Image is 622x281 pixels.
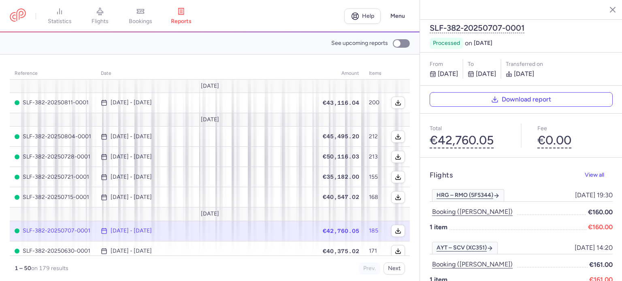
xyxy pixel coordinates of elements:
span: [DATE] [201,83,219,89]
span: €160.00 [588,207,613,217]
time: [DATE] - [DATE] [111,228,152,234]
p: [DATE] [430,69,458,79]
p: to [468,59,496,69]
p: From [430,59,458,69]
td: 200 [364,93,386,113]
div: Transferred on [506,59,613,69]
span: on 179 results [31,265,68,272]
button: Next [383,262,405,275]
span: [DATE] [201,211,219,217]
span: €35,182.00 [323,173,359,180]
th: reference [10,68,96,80]
button: Booking ([PERSON_NAME]) [430,259,515,270]
span: €43,116.04 [323,99,359,106]
span: View all [585,172,604,178]
span: SLF-382-20250728-0001 [15,154,91,160]
span: flights [92,18,109,25]
td: 171 [364,241,386,261]
strong: 1 – 50 [15,265,31,272]
a: Help [344,8,381,24]
span: See upcoming reports [331,40,388,46]
span: SLF-382-20250630-0001 [15,248,91,254]
h4: Flights [430,171,453,180]
a: flights [80,7,120,25]
time: [DATE] - [DATE] [111,99,152,106]
button: Booking ([PERSON_NAME]) [430,207,515,217]
time: [DATE] - [DATE] [111,194,152,201]
div: on [430,38,492,49]
a: statistics [39,7,80,25]
p: Fee [537,123,613,133]
span: [DATE] 19:30 [575,192,613,199]
button: View all [576,167,613,183]
span: Help [362,13,374,19]
span: SLF-382-20250721-0001 [15,174,91,180]
button: €42,760.05 [430,133,494,148]
th: amount [318,68,364,80]
button: Download report [430,92,613,107]
span: €40,375.02 [323,248,359,254]
span: SLF-382-20250811-0001 [15,99,91,106]
button: Menu [386,8,410,24]
a: reports [161,7,201,25]
p: 1 item [430,222,613,232]
span: SLF-382-20250707-0001 [15,228,91,234]
button: €0.00 [537,133,571,148]
span: €45,495.20 [323,133,359,139]
p: [DATE] [468,69,496,79]
span: €50,116.03 [323,153,359,160]
td: 213 [364,147,386,167]
span: €40,547.02 [323,194,359,200]
td: 212 [364,127,386,147]
time: [DATE] - [DATE] [111,154,152,160]
span: statistics [48,18,72,25]
span: €161.00 [589,260,613,270]
span: [DATE] 14:20 [575,244,613,251]
p: Total [430,123,505,133]
p: [DATE] [506,69,613,79]
td: 155 [364,167,386,187]
a: HRG – RMO (5F5344) [432,189,504,201]
time: [DATE] - [DATE] [111,248,152,254]
td: 185 [364,221,386,241]
span: reports [171,18,192,25]
a: CitizenPlane red outlined logo [10,8,26,23]
a: bookings [120,7,161,25]
th: date [96,68,318,80]
a: AYT – SCV (XC351) [432,242,498,254]
button: Prev. [359,262,380,275]
span: bookings [129,18,152,25]
span: processed [433,39,460,47]
time: [DATE] - [DATE] [111,174,152,180]
td: 168 [364,187,386,207]
span: [DATE] [201,116,219,123]
span: SLF-382-20250715-0001 [15,194,91,201]
span: [DATE] [474,40,492,46]
span: SLF-382-20250804-0001 [15,133,91,140]
time: [DATE] - [DATE] [111,133,152,140]
button: SLF-382-20250707-0001 [430,23,524,33]
span: €42,760.05 [323,228,359,234]
span: €160.00 [588,222,613,232]
th: items [364,68,386,80]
